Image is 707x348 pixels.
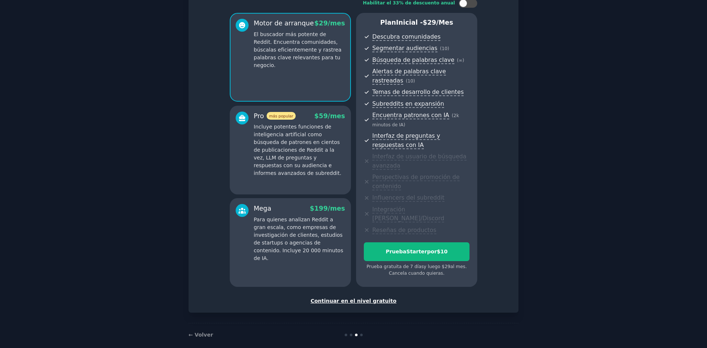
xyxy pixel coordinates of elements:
[314,20,319,27] font: $
[372,153,467,169] font: Interfaz de usuario de búsqueda avanzada
[457,58,459,63] font: (
[372,68,446,84] font: Alertas de palabras clave rastreadas
[254,217,343,261] font: Para quienes analizan Reddit a gran escala, como empresas de investigación de clientes, estudios ...
[424,264,445,269] font: y luego $
[319,20,328,27] font: 29
[462,58,464,63] font: )
[372,88,464,95] font: Temas de desarrollo de clientes
[314,205,328,212] font: 199
[310,298,396,304] font: Continuar en el nivel gratuito
[254,124,341,176] font: Incluye potentes funciones de inteligencia artificial como búsqueda de patrones en cientos de pub...
[437,249,447,254] font: $10
[366,264,423,269] font: Prueba gratuita de 7 días
[372,226,436,233] font: Reseñas de productos
[372,206,444,222] font: Integración [PERSON_NAME]/Discord
[396,19,423,26] font: Inicial -
[269,114,293,118] font: más popular
[189,332,213,338] a: ← Volver
[310,205,314,212] font: $
[427,19,436,26] font: 29
[404,122,405,127] font: )
[372,173,460,190] font: Perspectivas de promoción de contenido
[372,132,440,148] font: Interfaz de preguntas y respuestas con IA
[314,112,319,120] font: $
[254,31,341,68] font: El buscador más potente de Reddit. Encuentra comunidades, búscalas eficientemente y rastrea palab...
[372,100,444,107] font: Subreddits en expansión
[427,249,437,254] font: por
[450,264,465,269] font: al mes
[328,205,345,212] font: /mes
[442,46,447,51] font: 10
[319,112,328,120] font: 59
[407,249,427,254] font: Starter
[363,0,455,6] font: Habilitar el 33% de descuento anual
[447,46,449,51] font: )
[452,113,454,118] font: (
[459,58,462,63] font: ∞
[254,20,314,27] font: Motor de arranque
[372,56,454,63] font: Búsqueda de palabras clave
[406,78,408,84] font: (
[328,112,345,120] font: /mes
[372,33,440,40] font: Descubra comunidades
[408,78,414,84] font: 10
[423,19,427,26] font: $
[413,78,415,84] font: )
[364,242,469,261] button: PruebaStarterpor$10
[440,46,442,51] font: (
[372,194,444,201] font: Influencers del subreddit
[386,249,406,254] font: Prueba
[328,20,345,27] font: /mes
[436,19,453,26] font: /mes
[389,264,467,276] font: . Cancela cuando quieras.
[254,205,271,212] font: Mega
[444,264,450,269] font: 29
[372,113,459,127] font: 2k minutos de IA
[372,45,437,52] font: Segmentar audiencias
[372,112,449,119] font: Encuentra patrones con IA
[254,112,264,120] font: Pro
[380,19,396,26] font: Plan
